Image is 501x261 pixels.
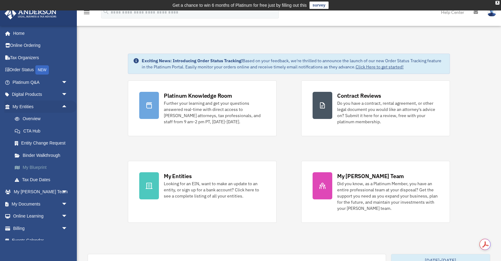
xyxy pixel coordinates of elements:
div: Based on your feedback, we're thrilled to announce the launch of our new Order Status Tracking fe... [142,58,445,70]
div: My [PERSON_NAME] Team [337,172,404,180]
i: search [103,8,109,15]
a: survey [310,2,329,9]
img: User Pic [487,8,496,17]
a: Click Here to get started! [356,64,404,70]
span: arrow_drop_down [61,222,74,235]
span: arrow_drop_down [61,88,74,101]
a: Binder Walkthrough [9,149,77,161]
a: Digital Productsarrow_drop_down [4,88,77,101]
a: My Blueprint [9,161,77,174]
span: arrow_drop_down [61,186,74,198]
a: My Entities Looking for an EIN, want to make an update to an entity, or sign up for a bank accoun... [128,161,277,223]
a: Tax Due Dates [9,173,77,186]
div: Platinum Knowledge Room [164,92,232,100]
a: Entity Change Request [9,137,77,149]
div: Get a chance to win 6 months of Platinum for free just by filling out this [172,2,307,9]
a: Platinum Knowledge Room Further your learning and get your questions answered real-time with dire... [128,80,277,136]
div: close [495,1,499,5]
a: Online Learningarrow_drop_down [4,210,77,222]
div: NEW [35,65,49,75]
span: arrow_drop_down [61,210,74,223]
a: Online Ordering [4,39,77,52]
strong: Exciting News: Introducing Order Status Tracking! [142,58,243,63]
a: Tax Organizers [4,51,77,64]
a: Events Calendar [4,234,77,247]
div: Further your learning and get your questions answered real-time with direct access to [PERSON_NAM... [164,100,265,125]
a: Contract Reviews Do you have a contract, rental agreement, or other legal document you would like... [301,80,450,136]
div: Contract Reviews [337,92,381,100]
a: My [PERSON_NAME] Teamarrow_drop_down [4,186,77,198]
div: Do you have a contract, rental agreement, or other legal document you would like an attorney's ad... [337,100,439,125]
i: menu [83,9,90,16]
div: Looking for an EIN, want to make an update to an entity, or sign up for a bank account? Click her... [164,181,265,199]
span: arrow_drop_down [61,198,74,210]
a: Home [4,27,74,39]
a: Billingarrow_drop_down [4,222,77,234]
a: Platinum Q&Aarrow_drop_down [4,76,77,88]
div: My Entities [164,172,191,180]
a: Overview [9,113,77,125]
div: Did you know, as a Platinum Member, you have an entire professional team at your disposal? Get th... [337,181,439,211]
a: CTA Hub [9,125,77,137]
a: My Documentsarrow_drop_down [4,198,77,210]
a: My Entitiesarrow_drop_up [4,100,77,113]
a: Order StatusNEW [4,64,77,76]
img: Anderson Advisors Platinum Portal [3,7,58,19]
a: My [PERSON_NAME] Team Did you know, as a Platinum Member, you have an entire professional team at... [301,161,450,223]
a: menu [83,11,90,16]
span: arrow_drop_down [61,76,74,89]
span: arrow_drop_up [61,100,74,113]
